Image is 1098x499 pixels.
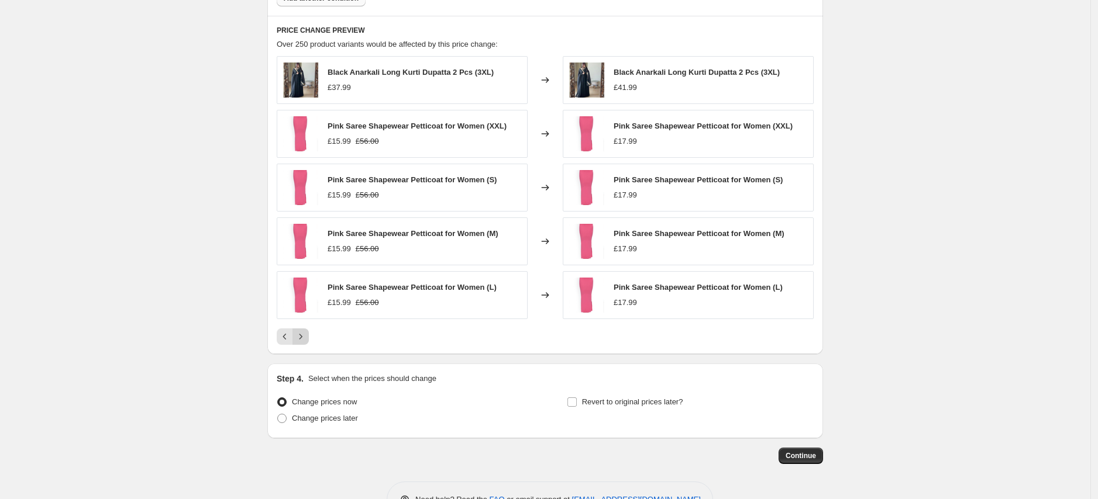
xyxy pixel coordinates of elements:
[614,83,637,92] span: £41.99
[328,68,494,77] span: Black Anarkali Long Kurti Dupatta 2 Pcs (3XL)
[283,116,318,151] img: pink-saree-shapewear-petticoat-for-women-uk-next-day-3859187_80x.png
[277,26,814,35] h6: PRICE CHANGE PREVIEW
[292,397,357,406] span: Change prices now
[283,278,318,313] img: pink-saree-shapewear-petticoat-for-women-uk-next-day-3859187_80x.png
[283,63,318,98] img: black-anarkali-long-kurti-dupatta-2-pcs-9033310_80x.jpg
[328,298,351,307] span: £15.99
[614,229,784,238] span: Pink Saree Shapewear Petticoat for Women (M)
[328,283,497,292] span: Pink Saree Shapewear Petticoat for Women (L)
[328,244,351,253] span: £15.99
[779,448,823,464] button: Continue
[277,328,293,345] button: Previous
[277,40,498,48] span: Over 250 product variants would be affected by this price change:
[328,190,351,199] span: £15.99
[582,397,683,406] span: Revert to original prices later?
[614,175,783,184] span: Pink Saree Shapewear Petticoat for Women (S)
[277,373,304,384] h2: Step 4.
[356,190,379,199] span: £56.00
[614,190,637,199] span: £17.99
[614,283,783,292] span: Pink Saree Shapewear Petticoat for Women (L)
[356,244,379,253] span: £56.00
[569,224,604,259] img: pink-saree-shapewear-petticoat-for-women-uk-next-day-3859187_80x.png
[283,170,318,205] img: pink-saree-shapewear-petticoat-for-women-uk-next-day-3859187_80x.png
[328,137,351,145] span: £15.99
[614,68,780,77] span: Black Anarkali Long Kurti Dupatta 2 Pcs (3XL)
[569,278,604,313] img: pink-saree-shapewear-petticoat-for-women-uk-next-day-3859187_80x.png
[569,116,604,151] img: pink-saree-shapewear-petticoat-for-women-uk-next-day-3859187_80x.png
[356,137,379,145] span: £56.00
[328,122,507,130] span: Pink Saree Shapewear Petticoat for Women (XXL)
[356,298,379,307] span: £56.00
[786,451,816,460] span: Continue
[283,224,318,259] img: pink-saree-shapewear-petticoat-for-women-uk-next-day-3859187_80x.png
[308,373,436,384] p: Select when the prices should change
[328,83,351,92] span: £37.99
[614,244,637,253] span: £17.99
[569,63,604,98] img: black-anarkali-long-kurti-dupatta-2-pcs-9033310_80x.jpg
[292,328,309,345] button: Next
[277,328,309,345] nav: Pagination
[614,298,637,307] span: £17.99
[569,170,604,205] img: pink-saree-shapewear-petticoat-for-women-uk-next-day-3859187_80x.png
[614,122,793,130] span: Pink Saree Shapewear Petticoat for Women (XXL)
[292,414,358,422] span: Change prices later
[328,175,497,184] span: Pink Saree Shapewear Petticoat for Women (S)
[614,137,637,145] span: £17.99
[328,229,498,238] span: Pink Saree Shapewear Petticoat for Women (M)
